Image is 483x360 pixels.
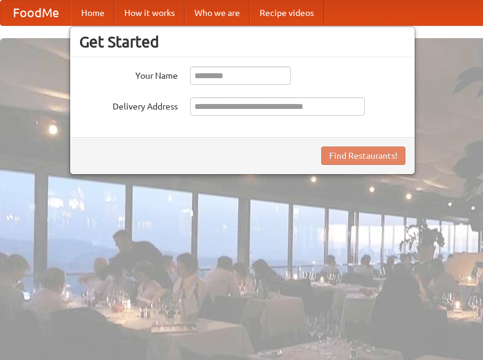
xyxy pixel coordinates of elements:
[79,66,178,82] label: Your Name
[250,1,324,25] a: Recipe videos
[321,146,405,165] button: Find Restaurants!
[71,1,114,25] a: Home
[114,1,185,25] a: How it works
[79,33,405,51] h3: Get Started
[1,1,71,25] a: FoodMe
[185,1,250,25] a: Who we are
[79,97,178,113] label: Delivery Address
